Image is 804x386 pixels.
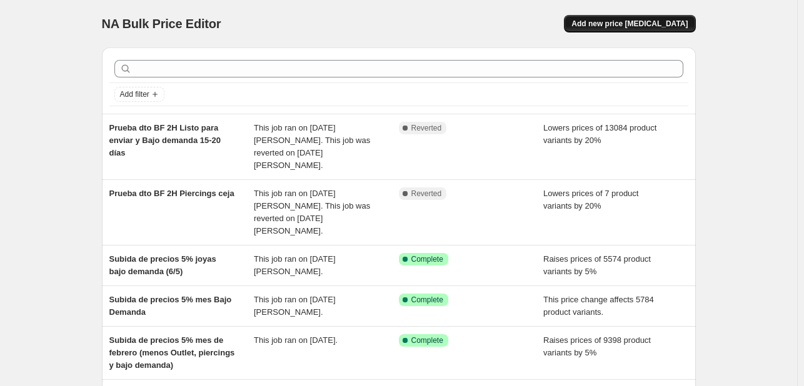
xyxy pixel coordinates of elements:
span: This job ran on [DATE][PERSON_NAME]. This job was reverted on [DATE][PERSON_NAME]. [254,189,370,235]
span: This job ran on [DATE][PERSON_NAME]. [254,295,336,317]
span: Subida de precios 5% mes Bajo Demanda [109,295,232,317]
span: Subida de precios 5% mes de febrero (menos Outlet, piercings y bajo demanda) [109,335,235,370]
span: Reverted [411,123,442,133]
button: Add filter [114,87,164,102]
button: Add new price [MEDICAL_DATA] [564,15,695,32]
span: Lowers prices of 13084 product variants by 20% [543,123,656,145]
span: NA Bulk Price Editor [102,17,221,31]
span: This price change affects 5784 product variants. [543,295,654,317]
span: Reverted [411,189,442,199]
span: Prueba dto BF 2H Piercings ceja [109,189,234,198]
span: This job ran on [DATE][PERSON_NAME]. [254,254,336,276]
span: Add new price [MEDICAL_DATA] [571,19,688,29]
span: Add filter [120,89,149,99]
span: Raises prices of 5574 product variants by 5% [543,254,651,276]
span: This job ran on [DATE]. [254,335,338,345]
span: Subida de precios 5% joyas bajo demanda (6/5) [109,254,216,276]
span: This job ran on [DATE][PERSON_NAME]. This job was reverted on [DATE][PERSON_NAME]. [254,123,370,170]
span: Lowers prices of 7 product variants by 20% [543,189,638,210]
span: Complete [411,295,443,305]
span: Complete [411,335,443,345]
span: Raises prices of 9398 product variants by 5% [543,335,651,357]
span: Complete [411,254,443,264]
span: Prueba dto BF 2H Listo para enviar y Bajo demanda 15-20 días [109,123,221,157]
